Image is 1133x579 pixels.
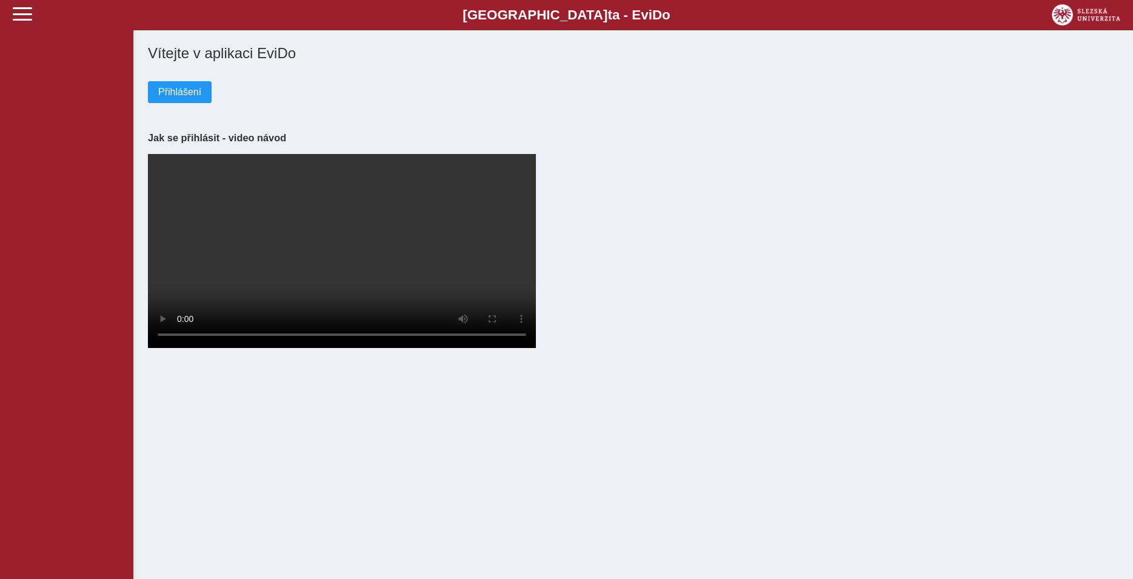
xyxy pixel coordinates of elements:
h3: Jak se přihlásit - video návod [148,132,1118,144]
img: logo_web_su.png [1052,4,1120,25]
span: t [607,7,612,22]
span: D [652,7,662,22]
video: Your browser does not support the video tag. [148,154,536,348]
span: o [662,7,670,22]
b: [GEOGRAPHIC_DATA] a - Evi [36,7,1097,23]
button: Přihlášení [148,81,212,103]
span: Přihlášení [158,87,201,98]
h1: Vítejte v aplikaci EviDo [148,45,1118,62]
